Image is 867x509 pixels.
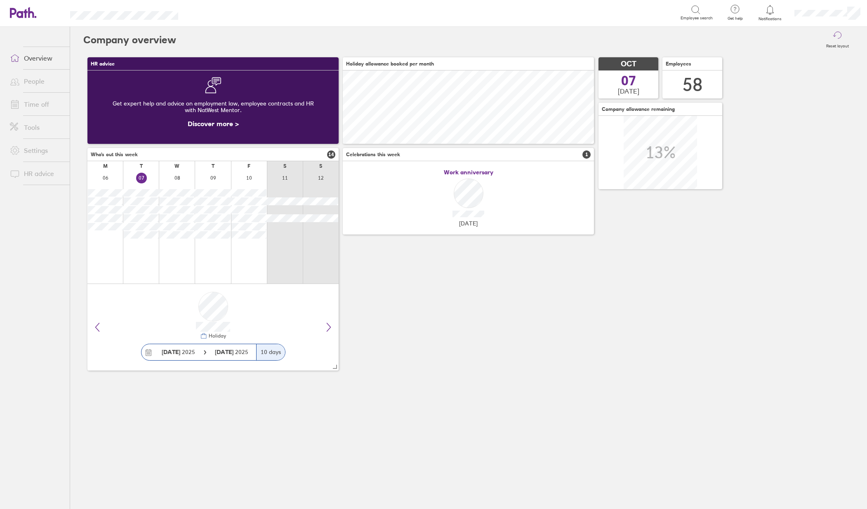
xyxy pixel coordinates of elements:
[757,16,784,21] span: Notifications
[821,27,854,53] button: Reset layout
[247,163,250,169] div: F
[188,120,239,128] a: Discover more >
[207,333,226,339] div: Holiday
[3,142,70,159] a: Settings
[3,165,70,182] a: HR advice
[94,94,332,120] div: Get expert help and advice on employment law, employee contracts and HR with NatWest Mentor.
[327,150,335,159] span: 14
[174,163,179,169] div: W
[319,163,322,169] div: S
[346,61,434,67] span: Holiday allowance booked per month
[256,344,285,360] div: 10 days
[444,169,493,176] span: Work anniversary
[3,96,70,113] a: Time off
[3,50,70,66] a: Overview
[757,4,784,21] a: Notifications
[681,16,713,21] span: Employee search
[140,163,143,169] div: T
[162,349,195,355] span: 2025
[683,74,702,95] div: 58
[212,163,214,169] div: T
[618,87,639,95] span: [DATE]
[621,60,636,68] span: OCT
[722,16,749,21] span: Get help
[162,348,180,356] strong: [DATE]
[91,61,115,67] span: HR advice
[602,106,675,112] span: Company allowance remaining
[582,150,591,159] span: 1
[83,27,176,53] h2: Company overview
[283,163,286,169] div: S
[821,41,854,49] label: Reset layout
[621,74,636,87] span: 07
[200,9,221,16] div: Search
[215,349,248,355] span: 2025
[215,348,235,356] strong: [DATE]
[346,152,400,157] span: Celebrations this week
[91,152,138,157] span: Who's out this week
[3,119,70,136] a: Tools
[3,73,70,89] a: People
[459,220,478,227] span: [DATE]
[103,163,108,169] div: M
[666,61,691,67] span: Employees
